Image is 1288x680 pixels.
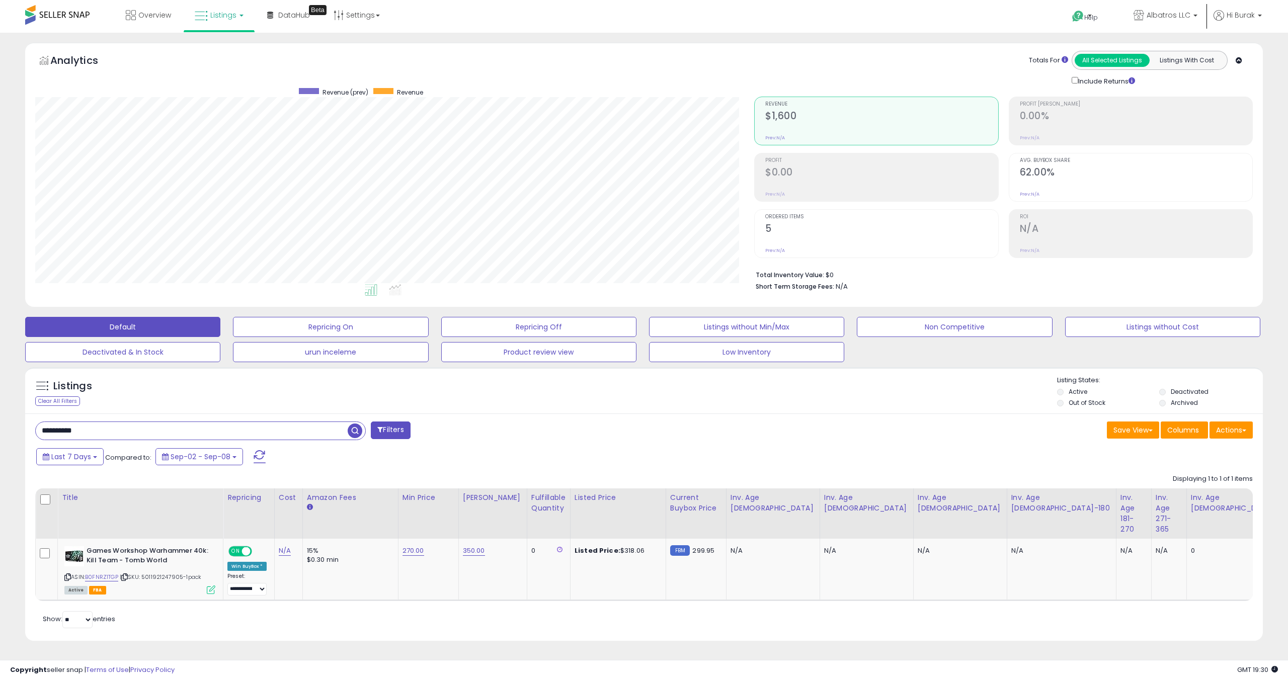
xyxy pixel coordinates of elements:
[279,492,298,503] div: Cost
[918,546,999,555] div: N/A
[227,492,270,503] div: Repricing
[155,448,243,465] button: Sep-02 - Sep-08
[824,492,909,514] div: Inv. Age [DEMOGRAPHIC_DATA]
[765,223,998,236] h2: 5
[670,545,690,556] small: FBM
[531,492,566,514] div: Fulfillable Quantity
[575,546,620,555] b: Listed Price:
[1156,546,1179,555] div: N/A
[765,135,785,141] small: Prev: N/A
[50,53,118,70] h5: Analytics
[85,573,118,581] a: B0FNRZ1TGP
[171,452,230,462] span: Sep-02 - Sep-08
[36,448,104,465] button: Last 7 Days
[210,10,236,20] span: Listings
[1161,421,1208,439] button: Columns
[403,492,454,503] div: Min Price
[309,5,327,15] div: Tooltip anchor
[64,586,88,594] span: All listings currently available for purchase on Amazon
[918,492,1003,514] div: Inv. Age [DEMOGRAPHIC_DATA]
[89,586,106,594] span: FBA
[278,10,310,20] span: DataHub
[857,317,1052,337] button: Non Competitive
[1120,546,1144,555] div: N/A
[307,492,394,503] div: Amazon Fees
[138,10,171,20] span: Overview
[1020,166,1252,180] h2: 62.00%
[1149,54,1224,67] button: Listings With Cost
[1075,54,1150,67] button: All Selected Listings
[1191,546,1272,555] div: 0
[120,573,201,581] span: | SKU: 5011921247905-1pack
[1020,214,1252,220] span: ROI
[51,452,91,462] span: Last 7 Days
[64,546,215,593] div: ASIN:
[35,396,80,406] div: Clear All Filters
[731,492,816,514] div: Inv. Age [DEMOGRAPHIC_DATA]
[670,492,722,514] div: Current Buybox Price
[1069,398,1105,407] label: Out of Stock
[1020,135,1039,141] small: Prev: N/A
[649,342,844,362] button: Low Inventory
[1171,387,1209,396] label: Deactivated
[64,546,84,566] img: 4194ilfzThL._SL40_.jpg
[765,166,998,180] h2: $0.00
[1227,10,1255,20] span: Hi Burak
[130,665,175,674] a: Privacy Policy
[575,546,658,555] div: $318.06
[227,562,267,571] div: Win BuyBox *
[307,546,390,555] div: 15%
[441,342,636,362] button: Product review view
[105,453,151,462] span: Compared to:
[229,547,242,556] span: ON
[1171,398,1198,407] label: Archived
[1064,75,1147,87] div: Include Returns
[1065,317,1260,337] button: Listings without Cost
[62,492,219,503] div: Title
[307,555,390,564] div: $0.30 min
[824,546,906,555] div: N/A
[1107,421,1159,439] button: Save View
[1020,191,1039,197] small: Prev: N/A
[463,492,523,503] div: [PERSON_NAME]
[25,342,220,362] button: Deactivated & In Stock
[765,110,998,124] h2: $1,600
[1020,102,1252,107] span: Profit [PERSON_NAME]
[1020,158,1252,163] span: Avg. Buybox Share
[1214,10,1262,33] a: Hi Burak
[1147,10,1190,20] span: Albatros LLC
[765,247,785,253] small: Prev: N/A
[1011,492,1112,514] div: Inv. Age [DEMOGRAPHIC_DATA]-180
[1173,474,1253,484] div: Displaying 1 to 1 of 1 items
[1237,665,1278,674] span: 2025-09-16 19:30 GMT
[1064,3,1117,33] a: Help
[575,492,662,503] div: Listed Price
[307,503,313,512] small: Amazon Fees.
[765,158,998,163] span: Profit
[731,546,812,555] div: N/A
[765,191,785,197] small: Prev: N/A
[227,573,267,596] div: Preset:
[53,379,92,393] h5: Listings
[441,317,636,337] button: Repricing Off
[1011,546,1108,555] div: N/A
[1069,387,1087,396] label: Active
[463,546,485,556] a: 350.00
[649,317,844,337] button: Listings without Min/Max
[1167,425,1199,435] span: Columns
[1020,110,1252,124] h2: 0.00%
[1156,492,1182,535] div: Inv. Age 271-365
[1210,421,1253,439] button: Actions
[279,546,291,556] a: N/A
[397,88,423,97] span: Revenue
[765,214,998,220] span: Ordered Items
[10,665,175,675] div: seller snap | |
[403,546,424,556] a: 270.00
[1057,376,1263,385] p: Listing States:
[371,421,410,439] button: Filters
[1029,56,1068,65] div: Totals For
[233,317,428,337] button: Repricing On
[25,317,220,337] button: Default
[43,614,115,624] span: Show: entries
[86,665,129,674] a: Terms of Use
